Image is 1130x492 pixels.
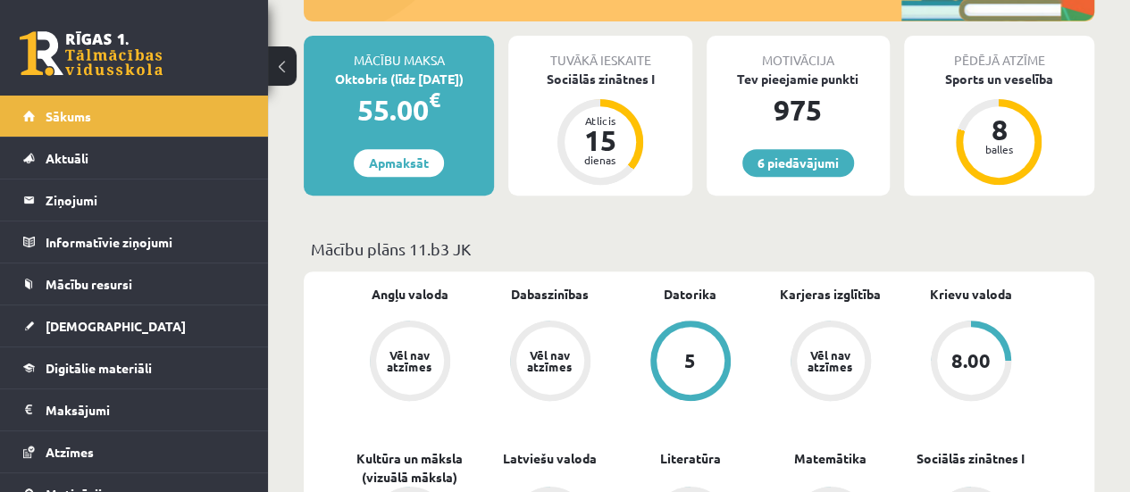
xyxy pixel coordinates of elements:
div: 975 [707,88,890,131]
span: Sākums [46,108,91,124]
a: Angļu valoda [372,285,448,304]
div: 5 [684,351,696,371]
a: Informatīvie ziņojumi [23,221,246,263]
a: 6 piedāvājumi [742,149,854,177]
span: Aktuāli [46,150,88,166]
a: Rīgas 1. Tālmācības vidusskola [20,31,163,76]
a: 8.00 [900,321,1041,404]
legend: Ziņojumi [46,179,246,221]
div: Motivācija [707,36,890,70]
a: Mācību resursi [23,263,246,304]
div: Pēdējā atzīme [904,36,1094,70]
div: Mācību maksa [304,36,494,70]
div: 55.00 [304,88,494,131]
a: Literatūra [660,449,721,468]
a: Apmaksāt [354,149,444,177]
a: Sports un veselība 8 balles [904,70,1094,188]
span: Atzīmes [46,444,94,460]
span: Mācību resursi [46,276,132,292]
div: 8.00 [951,351,991,371]
a: Krievu valoda [930,285,1012,304]
a: Datorika [664,285,716,304]
legend: Maksājumi [46,389,246,430]
a: Dabaszinības [511,285,589,304]
a: Vēl nav atzīmes [339,321,480,404]
a: Atzīmes [23,431,246,472]
div: balles [972,144,1025,154]
div: Tev pieejamie punkti [707,70,890,88]
legend: Informatīvie ziņojumi [46,221,246,263]
div: Tuvākā ieskaite [508,36,691,70]
div: Sociālās zinātnes I [508,70,691,88]
div: Vēl nav atzīmes [806,349,856,372]
a: [DEMOGRAPHIC_DATA] [23,305,246,346]
div: Sports un veselība [904,70,1094,88]
a: 5 [620,321,760,404]
a: Sākums [23,96,246,137]
a: Maksājumi [23,389,246,430]
a: Sociālās zinātnes I [917,449,1025,468]
div: 8 [972,115,1025,144]
a: Karjeras izglītība [780,285,881,304]
a: Latviešu valoda [503,449,597,468]
div: Oktobris (līdz [DATE]) [304,70,494,88]
span: € [429,87,440,113]
div: Vēl nav atzīmes [525,349,575,372]
a: Sociālās zinātnes I Atlicis 15 dienas [508,70,691,188]
span: Digitālie materiāli [46,360,152,376]
div: dienas [573,154,627,165]
a: Aktuāli [23,138,246,179]
div: Atlicis [573,115,627,126]
div: 15 [573,126,627,154]
a: Matemātika [794,449,866,468]
a: Digitālie materiāli [23,347,246,388]
a: Vēl nav atzīmes [760,321,900,404]
div: Vēl nav atzīmes [385,349,435,372]
a: Vēl nav atzīmes [480,321,620,404]
a: Ziņojumi [23,179,246,221]
a: Kultūra un māksla (vizuālā māksla) [339,449,480,487]
p: Mācību plāns 11.b3 JK [311,237,1087,261]
span: [DEMOGRAPHIC_DATA] [46,318,186,334]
